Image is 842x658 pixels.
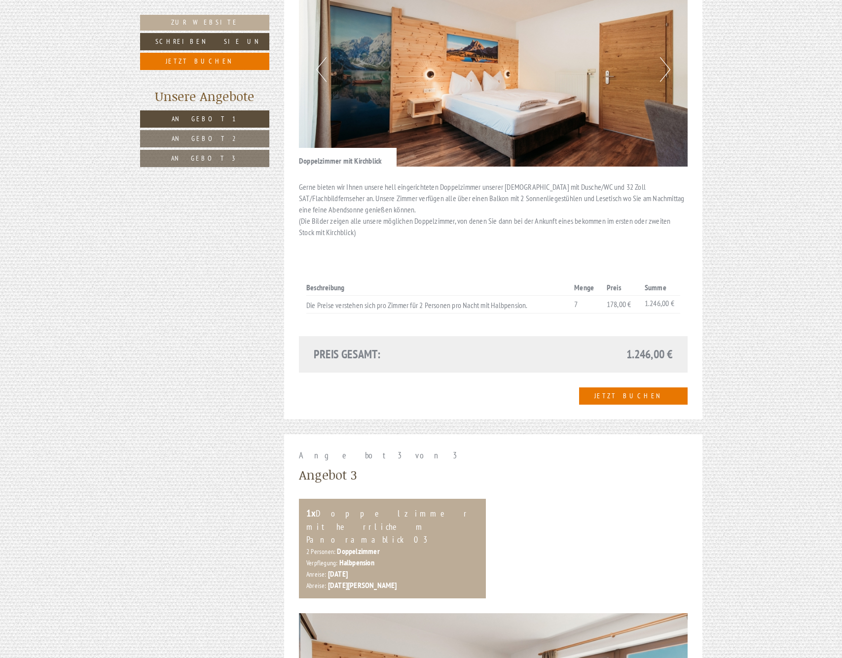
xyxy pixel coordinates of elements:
[306,570,327,579] small: Anreise:
[140,33,269,50] a: Schreiben Sie uns
[306,581,327,590] small: Abreise:
[306,558,337,567] small: Verpflegung:
[641,296,680,313] td: 1.246,00 €
[626,346,673,363] span: 1.246,00 €
[306,280,570,295] th: Beschreibung
[339,557,374,567] b: Halbpension
[172,134,238,143] span: Angebot 2
[299,148,397,167] div: Doppelzimmer mit Kirchblick
[140,15,269,31] a: Zur Website
[140,87,269,105] div: Unsere Angebote
[570,280,603,295] th: Menge
[641,280,680,295] th: Summe
[306,506,478,546] div: Doppelzimmer mit herrlichem Panoramablick 03
[299,450,463,461] span: Angebot 3 von 3
[172,114,238,123] span: Angebot 1
[328,569,348,579] b: [DATE]
[316,57,327,82] button: Previous
[171,154,238,163] span: Angebot 3
[306,507,316,519] b: 1x
[299,181,688,238] p: Gerne bieten wir Ihnen unsere hell eingerichteten Doppelzimmer unserer [DEMOGRAPHIC_DATA] mit Dus...
[306,346,493,363] div: Preis gesamt:
[306,547,335,556] small: 2 Personen:
[337,546,379,556] b: Doppelzimmer
[579,387,688,405] a: Jetzt buchen
[299,466,357,484] div: Angebot 3
[328,580,397,590] b: [DATE][PERSON_NAME]
[660,57,670,82] button: Next
[570,296,603,313] td: 7
[607,299,631,309] span: 178,00 €
[603,280,641,295] th: Preis
[306,296,570,313] td: Die Preise verstehen sich pro Zimmer für 2 Personen pro Nacht mit Halbpension.
[140,53,269,70] a: Jetzt buchen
